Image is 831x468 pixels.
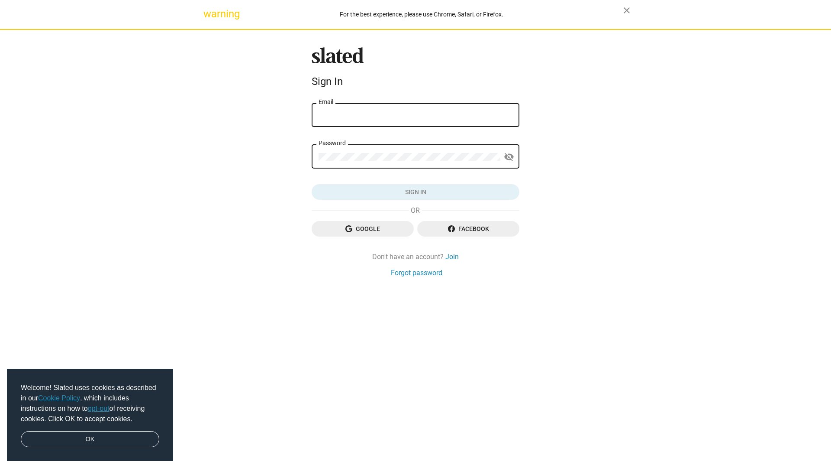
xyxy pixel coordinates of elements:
a: Forgot password [391,268,442,277]
div: For the best experience, please use Chrome, Safari, or Firefox. [220,9,623,20]
mat-icon: visibility_off [504,150,514,164]
a: opt-out [88,405,110,412]
mat-icon: warning [203,9,214,19]
button: Show password [500,149,518,166]
div: Don't have an account? [312,252,519,261]
div: cookieconsent [7,369,173,461]
span: Facebook [424,221,512,237]
button: Facebook [417,221,519,237]
span: Google [319,221,407,237]
button: Google [312,221,414,237]
sl-branding: Sign In [312,47,519,91]
mat-icon: close [622,5,632,16]
a: Cookie Policy [38,394,80,402]
a: dismiss cookie message [21,431,159,448]
div: Sign In [312,75,519,88]
span: Welcome! Slated uses cookies as described in our , which includes instructions on how to of recei... [21,383,159,424]
a: Join [445,252,459,261]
